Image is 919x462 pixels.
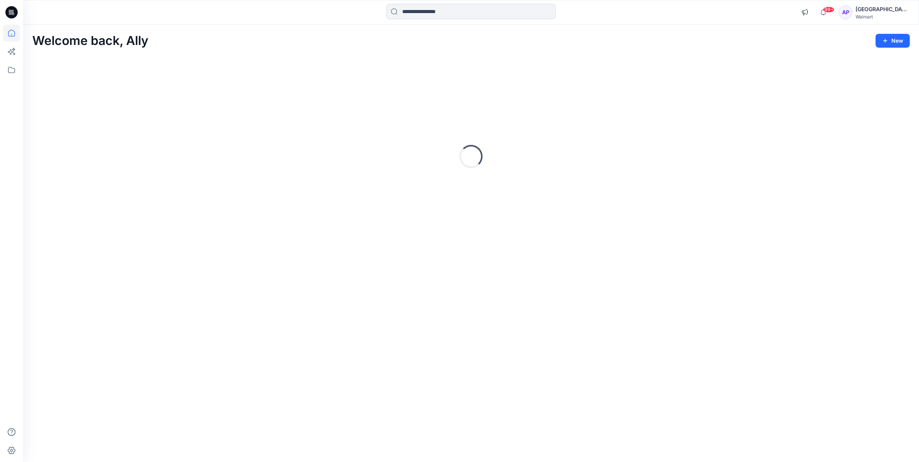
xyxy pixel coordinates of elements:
h2: Welcome back, Ally [32,34,148,48]
div: Walmart [856,14,909,20]
div: AP [839,5,852,19]
button: New [876,34,910,48]
div: [GEOGRAPHIC_DATA] [856,5,909,14]
span: 99+ [823,7,834,13]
